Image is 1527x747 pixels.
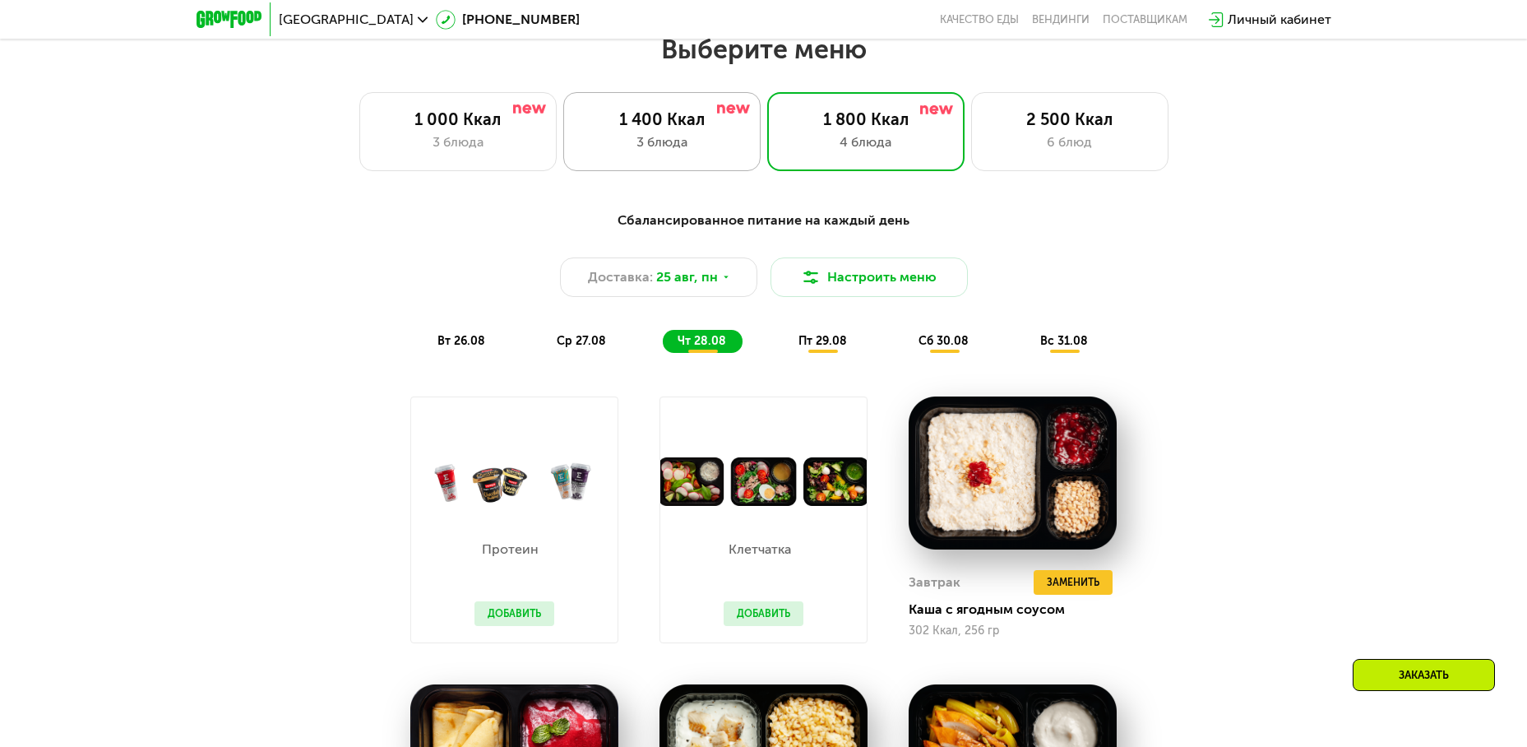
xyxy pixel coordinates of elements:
[1103,13,1187,26] div: поставщикам
[988,132,1151,152] div: 6 блюд
[724,601,803,626] button: Добавить
[1353,659,1495,691] div: Заказать
[940,13,1019,26] a: Качество еды
[656,267,718,287] span: 25 авг, пн
[377,109,539,129] div: 1 000 Ккал
[1040,334,1088,348] span: вс 31.08
[770,258,968,297] button: Настроить меню
[474,601,554,626] button: Добавить
[798,334,847,348] span: пт 29.08
[919,334,969,348] span: сб 30.08
[581,132,743,152] div: 3 блюда
[909,570,960,595] div: Завтрак
[678,334,726,348] span: чт 28.08
[988,109,1151,129] div: 2 500 Ккал
[909,624,1117,638] div: 302 Ккал, 256 гр
[436,10,580,30] a: [PHONE_NUMBER]
[1034,570,1113,595] button: Заменить
[277,211,1251,231] div: Сбалансированное питание на каждый день
[1047,574,1099,591] span: Заменить
[474,543,546,556] p: Протеин
[437,334,485,348] span: вт 26.08
[724,543,795,556] p: Клетчатка
[784,132,947,152] div: 4 блюда
[909,601,1130,618] div: Каша с ягодным соусом
[1228,10,1331,30] div: Личный кабинет
[53,33,1474,66] h2: Выберите меню
[279,13,414,26] span: [GEOGRAPHIC_DATA]
[784,109,947,129] div: 1 800 Ккал
[1032,13,1090,26] a: Вендинги
[581,109,743,129] div: 1 400 Ккал
[557,334,606,348] span: ср 27.08
[588,267,653,287] span: Доставка:
[377,132,539,152] div: 3 блюда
